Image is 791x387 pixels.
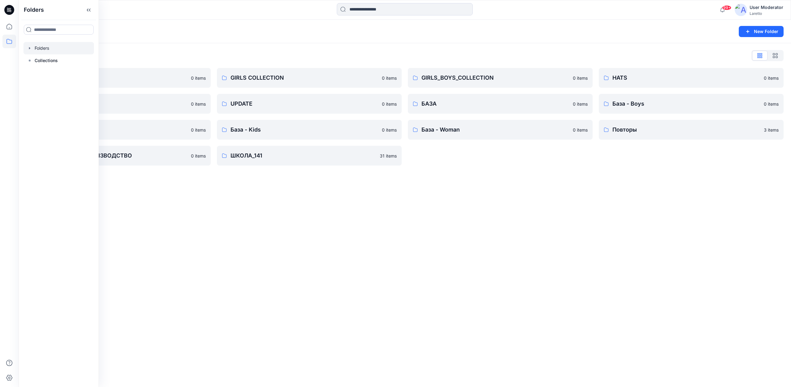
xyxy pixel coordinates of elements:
div: User Moderator [750,4,783,11]
a: GIRLS COLLECTION0 items [217,68,402,88]
p: 0 items [764,75,779,81]
a: Повторы3 items [599,120,784,140]
a: UPDATE0 items [217,94,402,114]
a: База - Boys0 items [599,94,784,114]
span: 99+ [722,5,731,10]
p: 0 items [573,101,588,107]
p: 0 items [764,101,779,107]
p: База - Kids [231,125,378,134]
a: ШКОЛА_14131 items [217,146,402,166]
p: 3 items [764,127,779,133]
p: Collections [35,57,58,64]
p: 0 items [573,75,588,81]
a: База - Woman0 items [408,120,593,140]
p: GIRLS COLLECTION [231,74,378,82]
a: База - Kids0 items [217,120,402,140]
p: 0 items [573,127,588,133]
p: BOY'S COLLECTION [40,74,187,82]
p: 31 items [380,153,397,159]
p: 0 items [382,101,397,107]
a: GIRLS_BOYS_COLLECTION0 items [408,68,593,88]
a: База - Girls0 items [26,120,211,140]
img: avatar [735,4,747,16]
p: Повторы [612,125,760,134]
p: СОБСТВЕННОЕ ПРОИЗВОДСТВО [40,151,187,160]
p: База - Boys [612,99,760,108]
p: ШКОЛА_141 [231,151,376,160]
p: 0 items [382,127,397,133]
p: GIRLS_BOYS_COLLECTION [421,74,569,82]
p: MISCELLANEOUS [40,99,187,108]
p: 0 items [191,101,206,107]
p: HATS [612,74,760,82]
p: 0 items [191,127,206,133]
p: БАЗА [421,99,569,108]
a: БАЗА0 items [408,94,593,114]
p: База - Girls [40,125,187,134]
a: MISCELLANEOUS0 items [26,94,211,114]
a: СОБСТВЕННОЕ ПРОИЗВОДСТВО0 items [26,146,211,166]
p: 0 items [191,153,206,159]
button: New Folder [739,26,784,37]
p: UPDATE [231,99,378,108]
a: HATS0 items [599,68,784,88]
a: BOY'S COLLECTION0 items [26,68,211,88]
div: Laretto [750,11,783,16]
p: База - Woman [421,125,569,134]
p: 0 items [382,75,397,81]
p: 0 items [191,75,206,81]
